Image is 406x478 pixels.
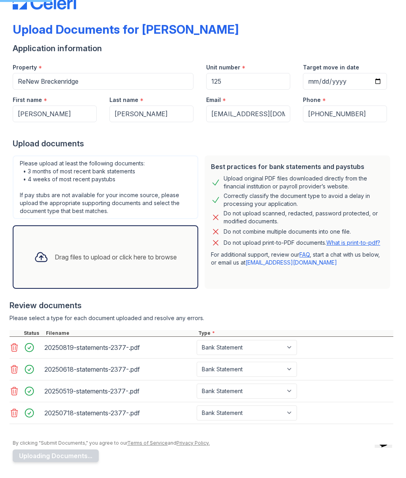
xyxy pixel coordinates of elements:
[13,440,393,446] div: By clicking "Submit Documents," you agree to our and
[224,239,380,247] p: Do not upload print-to-PDF documents.
[372,445,398,470] iframe: chat widget
[13,449,99,462] button: Uploading Documents...
[176,440,210,446] a: Privacy Policy.
[44,363,193,376] div: 20250618-statements-2377-.pdf
[299,251,310,258] a: FAQ
[44,407,193,419] div: 20250718-statements-2377-.pdf
[10,300,393,311] div: Review documents
[197,330,393,336] div: Type
[13,22,239,36] div: Upload Documents for [PERSON_NAME]
[303,63,359,71] label: Target move in date
[245,259,337,266] a: [EMAIL_ADDRESS][DOMAIN_NAME]
[13,43,393,54] div: Application information
[44,330,197,336] div: Filename
[224,192,384,208] div: Correctly classify the document type to avoid a delay in processing your application.
[44,341,193,354] div: 20250819-statements-2377-.pdf
[10,314,393,322] div: Please select a type for each document uploaded and resolve any errors.
[211,251,384,267] p: For additional support, review our , start a chat with us below, or email us at
[224,175,384,190] div: Upload original PDF files downloaded directly from the financial institution or payroll provider’...
[13,63,37,71] label: Property
[224,227,351,236] div: Do not combine multiple documents into one file.
[206,63,240,71] label: Unit number
[13,96,42,104] label: First name
[127,440,168,446] a: Terms of Service
[55,252,177,262] div: Drag files to upload or click here to browse
[326,239,380,246] a: What is print-to-pdf?
[44,385,193,397] div: 20250519-statements-2377-.pdf
[13,138,393,149] div: Upload documents
[22,330,44,336] div: Status
[13,155,198,219] div: Please upload at least the following documents: • 3 months of most recent bank statements • 4 wee...
[206,96,221,104] label: Email
[224,209,384,225] div: Do not upload scanned, redacted, password protected, or modified documents.
[303,96,321,104] label: Phone
[211,162,384,171] div: Best practices for bank statements and paystubs
[109,96,138,104] label: Last name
